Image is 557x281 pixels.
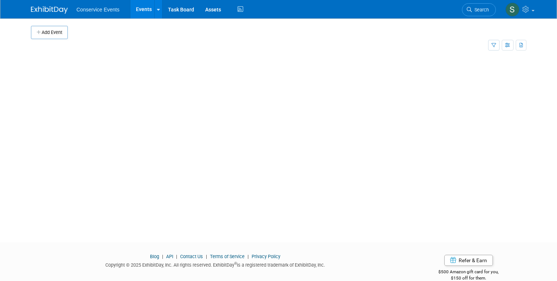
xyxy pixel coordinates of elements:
[180,254,203,259] a: Contact Us
[505,3,519,17] img: Savannah Doctor
[166,254,173,259] a: API
[174,254,179,259] span: |
[246,254,251,259] span: |
[160,254,165,259] span: |
[31,260,400,268] div: Copyright © 2025 ExhibitDay, Inc. All rights reserved. ExhibitDay is a registered trademark of Ex...
[210,254,245,259] a: Terms of Service
[150,254,159,259] a: Blog
[77,7,120,13] span: Conservice Events
[252,254,280,259] a: Privacy Policy
[31,26,68,39] button: Add Event
[234,261,237,266] sup: ®
[411,264,526,281] div: $500 Amazon gift card for you,
[204,254,209,259] span: |
[472,7,489,13] span: Search
[31,6,68,14] img: ExhibitDay
[444,255,493,266] a: Refer & Earn
[462,3,496,16] a: Search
